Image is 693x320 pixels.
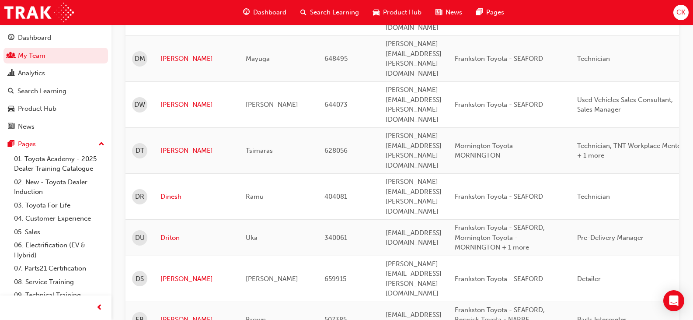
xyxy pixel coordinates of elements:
a: My Team [3,48,108,64]
span: people-icon [8,52,14,60]
span: news-icon [8,123,14,131]
div: Product Hub [18,104,56,114]
span: Frankston Toyota - SEAFORD, Mornington Toyota - MORNINGTON + 1 more [455,224,545,251]
div: Analytics [18,68,45,78]
img: Trak [4,3,74,22]
span: 628056 [324,147,348,155]
a: Product Hub [3,101,108,117]
button: Pages [3,136,108,152]
a: 02. New - Toyota Dealer Induction [10,176,108,199]
a: 03. Toyota For Life [10,199,108,212]
span: [PERSON_NAME][EMAIL_ADDRESS][PERSON_NAME][DOMAIN_NAME] [386,260,442,298]
span: pages-icon [476,7,483,18]
span: Detailer [577,275,601,283]
span: Mayuga [246,55,270,63]
span: Tsimaras [246,147,273,155]
span: [PERSON_NAME][EMAIL_ADDRESS][PERSON_NAME][DOMAIN_NAME] [386,178,442,215]
span: Frankston Toyota - SEAFORD [455,193,543,200]
span: 404081 [324,193,347,200]
div: Dashboard [18,33,51,43]
span: [EMAIL_ADDRESS][DOMAIN_NAME] [386,229,442,247]
span: [PERSON_NAME] [246,101,298,109]
span: 340061 [324,234,347,242]
a: Analytics [3,65,108,81]
a: search-iconSearch Learning [293,4,366,21]
a: 04. Customer Experience [10,212,108,225]
span: news-icon [435,7,442,18]
a: car-iconProduct Hub [366,4,428,21]
a: Dashboard [3,30,108,46]
a: Driton [160,233,233,243]
button: CK [673,5,689,20]
span: CK [676,7,685,18]
button: DashboardMy TeamAnalyticsSearch LearningProduct HubNews [3,28,108,136]
span: 644073 [324,101,348,109]
div: Search Learning [17,86,66,96]
a: 01. Toyota Academy - 2025 Dealer Training Catalogue [10,152,108,176]
span: Ramu [246,193,264,200]
span: guage-icon [8,34,14,42]
a: News [3,119,108,135]
span: Product Hub [383,7,421,18]
span: Mornington Toyota - MORNINGTON [455,142,518,160]
a: pages-iconPages [469,4,511,21]
span: DU [135,233,145,243]
span: Technician, TNT Workplace Mentor + 1 more [577,142,684,160]
div: Open Intercom Messenger [663,290,684,311]
span: DW [134,100,145,110]
a: [PERSON_NAME] [160,54,233,64]
span: Pre-Delivery Manager [577,234,644,242]
span: car-icon [8,105,14,113]
span: DR [135,192,144,202]
a: [PERSON_NAME] [160,146,233,156]
span: search-icon [8,88,14,95]
span: search-icon [300,7,306,18]
span: prev-icon [96,302,103,313]
a: 05. Sales [10,225,108,239]
span: 648495 [324,55,348,63]
span: DM [135,54,145,64]
a: Search Learning [3,83,108,99]
a: [PERSON_NAME] [160,100,233,110]
span: 659915 [324,275,346,283]
span: [PERSON_NAME][EMAIL_ADDRESS][PERSON_NAME][DOMAIN_NAME] [386,40,442,77]
span: Pages [486,7,504,18]
div: News [18,122,35,132]
a: Dinesh [160,192,233,202]
span: Uka [246,234,258,242]
a: 09. Technical Training [10,288,108,302]
span: DS [136,274,144,284]
span: Frankston Toyota - SEAFORD [455,101,543,109]
div: Pages [18,139,36,149]
span: guage-icon [243,7,250,18]
span: Used Vehicles Sales Consultant, Sales Manager [577,96,673,114]
span: pages-icon [8,141,14,148]
span: [PERSON_NAME][EMAIL_ADDRESS][PERSON_NAME][DOMAIN_NAME] [386,86,442,123]
a: 07. Parts21 Certification [10,262,108,275]
span: [PERSON_NAME] [246,275,298,283]
span: Technician [577,193,610,200]
span: Frankston Toyota - SEAFORD [455,275,543,283]
span: up-icon [98,139,104,150]
a: [PERSON_NAME] [160,274,233,284]
span: Search Learning [310,7,359,18]
a: news-iconNews [428,4,469,21]
span: DT [136,146,144,156]
span: Technician [577,55,610,63]
span: News [446,7,462,18]
a: 08. Service Training [10,275,108,289]
span: Frankston Toyota - SEAFORD [455,55,543,63]
a: guage-iconDashboard [236,4,293,21]
span: Dashboard [253,7,286,18]
span: chart-icon [8,70,14,77]
span: car-icon [373,7,380,18]
span: [PERSON_NAME][EMAIL_ADDRESS][PERSON_NAME][DOMAIN_NAME] [386,132,442,169]
a: 06. Electrification (EV & Hybrid) [10,239,108,262]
